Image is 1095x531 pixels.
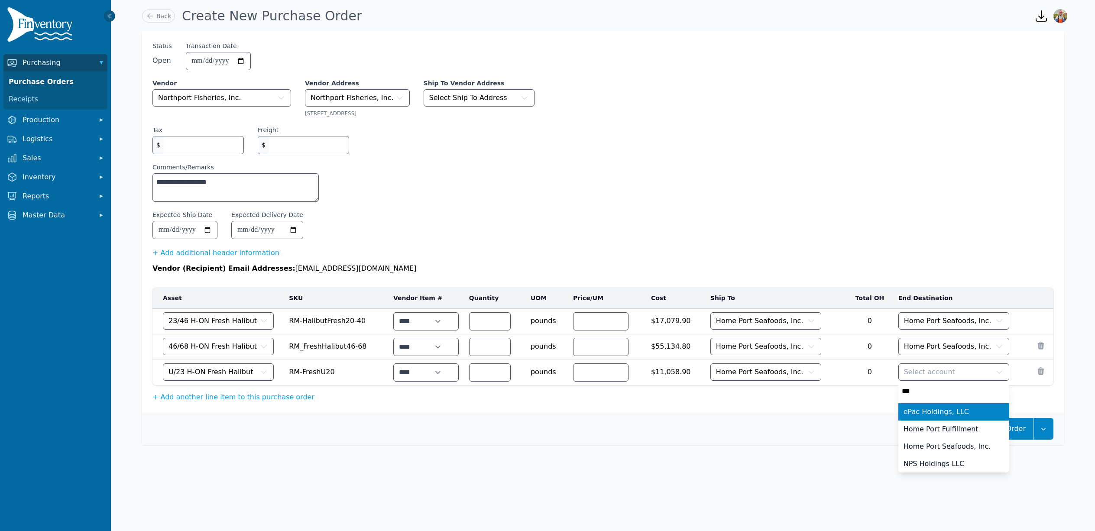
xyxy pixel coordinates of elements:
[904,341,991,352] span: Home Port Seafoods, Inc.
[424,89,535,107] button: Select Ship To Address
[258,126,279,134] label: Freight
[3,54,107,71] button: Purchasing
[898,338,1009,355] button: Home Port Seafoods, Inc.
[651,338,700,352] span: $55,134.80
[182,8,362,24] h1: Create New Purchase Order
[5,73,106,91] a: Purchase Orders
[23,153,92,163] span: Sales
[284,309,388,334] td: RM-HalibutFresh20-40
[186,42,237,50] label: Transaction Date
[152,79,291,87] label: Vendor
[152,89,291,107] button: Northport Fisheries, Inc.
[716,341,803,352] span: Home Port Seafoods, Inc.
[3,149,107,167] button: Sales
[3,207,107,224] button: Master Data
[284,360,388,385] td: RM-FreshU20
[152,248,279,258] button: + Add additional header information
[231,210,303,219] label: Expected Delivery Date
[284,288,388,309] th: SKU
[429,93,507,103] span: Select Ship To Address
[531,312,563,326] span: pounds
[846,360,893,385] td: 0
[846,288,893,309] th: Total OH
[168,341,257,352] span: 46/68 H-ON Fresh Halibut
[904,367,955,377] span: Select account
[716,316,803,326] span: Home Port Seafoods, Inc.
[311,93,394,103] span: Northport Fisheries, Inc.
[710,363,821,381] button: Home Port Seafoods, Inc.
[23,115,92,125] span: Production
[898,363,1009,381] button: Select account
[898,382,1009,400] input: Select account
[23,191,92,201] span: Reports
[424,79,535,87] label: Ship To Vendor Address
[5,91,106,108] a: Receipts
[1053,9,1067,23] img: Sera Wheeler
[525,288,568,309] th: UOM
[7,7,76,45] img: Finventory
[904,316,991,326] span: Home Port Seafoods, Inc.
[284,334,388,360] td: RM_FreshHalibut46-68
[646,288,705,309] th: Cost
[305,79,410,87] label: Vendor Address
[305,110,410,117] div: [STREET_ADDRESS]
[152,392,314,402] button: + Add another line item to this purchase order
[152,264,295,272] span: Vendor (Recipient) Email Addresses:
[168,316,257,326] span: 23/46 H-ON Fresh Halibut
[305,89,410,107] button: Northport Fisheries, Inc.
[705,288,846,309] th: Ship To
[531,338,563,352] span: pounds
[464,288,525,309] th: Quantity
[152,210,212,219] label: Expected Ship Date
[23,58,92,68] span: Purchasing
[1037,341,1045,350] button: Remove
[531,363,563,377] span: pounds
[258,136,269,154] span: $
[152,126,162,134] label: Tax
[163,338,274,355] button: 46/68 H-ON Fresh Halibut
[152,55,172,66] span: Open
[893,288,1034,309] th: End Destination
[23,134,92,144] span: Logistics
[295,264,417,272] span: [EMAIL_ADDRESS][DOMAIN_NAME]
[1037,367,1045,376] button: Remove
[710,338,821,355] button: Home Port Seafoods, Inc.
[163,363,274,381] button: U/23 H-ON Fresh Halibut
[152,42,172,50] span: Status
[152,163,319,172] label: Comments/Remarks
[388,288,464,309] th: Vendor Item #
[142,10,175,23] a: Back
[3,188,107,205] button: Reports
[158,93,241,103] span: Northport Fisheries, Inc.
[23,210,92,220] span: Master Data
[898,312,1009,330] button: Home Port Seafoods, Inc.
[651,363,700,377] span: $11,058.90
[846,309,893,334] td: 0
[716,367,803,377] span: Home Port Seafoods, Inc.
[3,111,107,129] button: Production
[152,288,284,309] th: Asset
[23,172,92,182] span: Inventory
[651,312,700,326] span: $17,079.90
[163,312,274,330] button: 23/46 H-ON Fresh Halibut
[153,136,164,154] span: $
[710,312,821,330] button: Home Port Seafoods, Inc.
[168,367,253,377] span: U/23 H-ON Fresh Halibut
[846,334,893,360] td: 0
[568,288,646,309] th: Price/UM
[3,168,107,186] button: Inventory
[3,130,107,148] button: Logistics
